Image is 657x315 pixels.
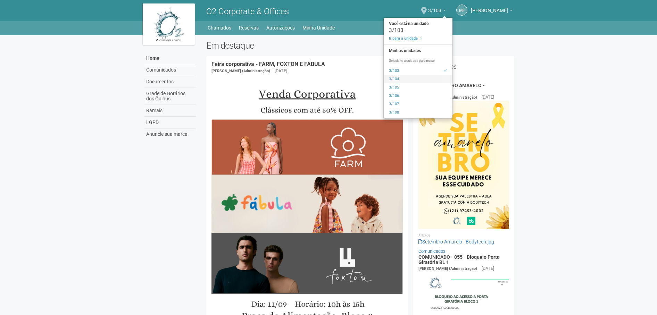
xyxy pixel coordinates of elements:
[144,64,196,76] a: Comunicados
[418,232,509,239] li: Anexos
[206,7,289,16] span: O2 Corporate & Offices
[384,75,452,83] a: 3/104
[239,23,259,33] a: Reservas
[418,101,509,229] img: Setembro%20Amarelo%20-%20Bodytech.jpg
[211,69,270,73] span: [PERSON_NAME] (Administração)
[418,249,446,254] a: Comunicados
[144,76,196,88] a: Documentos
[384,92,452,100] a: 3/106
[482,265,494,272] div: [DATE]
[384,83,452,92] a: 3/105
[418,266,477,271] span: [PERSON_NAME] (Administração)
[275,68,287,74] div: [DATE]
[471,1,508,13] span: Márcia Ferraz
[144,117,196,129] a: LGPD
[384,28,452,33] div: 3/103
[384,100,452,108] a: 3/107
[428,9,446,14] a: 3/103
[384,108,452,117] a: 3/108
[384,19,452,28] strong: Você está na unidade
[143,3,195,45] img: logo.jpg
[384,67,452,75] a: 3/103
[266,23,295,33] a: Autorizações
[302,23,335,33] a: Minha Unidade
[418,61,509,72] h2: Mais recentes
[418,254,500,265] a: COMUNICADO - 055 - Bloqueio Porta Giratória BL 1
[384,34,452,43] a: Ir para a unidade
[211,61,325,67] a: Feira corporativa - FARM, FOXTON E FÁBULA
[384,58,452,63] p: Selecione a unidade para trocar
[144,88,196,105] a: Grade de Horários dos Ônibus
[471,9,513,14] a: [PERSON_NAME]
[208,23,231,33] a: Chamados
[144,52,196,64] a: Home
[144,129,196,140] a: Anuncie sua marca
[144,105,196,117] a: Ramais
[482,94,494,100] div: [DATE]
[384,47,452,55] strong: Minhas unidades
[418,239,494,244] a: Setembro Amarelo - Bodytech.jpg
[206,40,514,51] h2: Em destaque
[428,1,441,13] span: 3/103
[456,5,467,16] a: MF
